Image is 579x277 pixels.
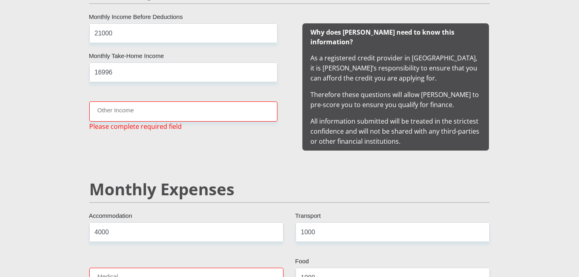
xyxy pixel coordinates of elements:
input: Monthly Income Before Deductions [89,23,277,43]
input: Expenses - Transport [296,222,490,242]
input: Other Income [89,101,277,121]
input: Expenses - Accommodation [89,222,283,242]
input: Monthly Take Home Income [89,62,277,82]
span: As a registered credit provider in [GEOGRAPHIC_DATA], it is [PERSON_NAME]’s responsibility to ens... [310,27,481,146]
h2: Monthly Expenses [89,180,490,199]
span: Please complete required field [89,122,182,131]
b: Why does [PERSON_NAME] need to know this information? [310,28,454,46]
